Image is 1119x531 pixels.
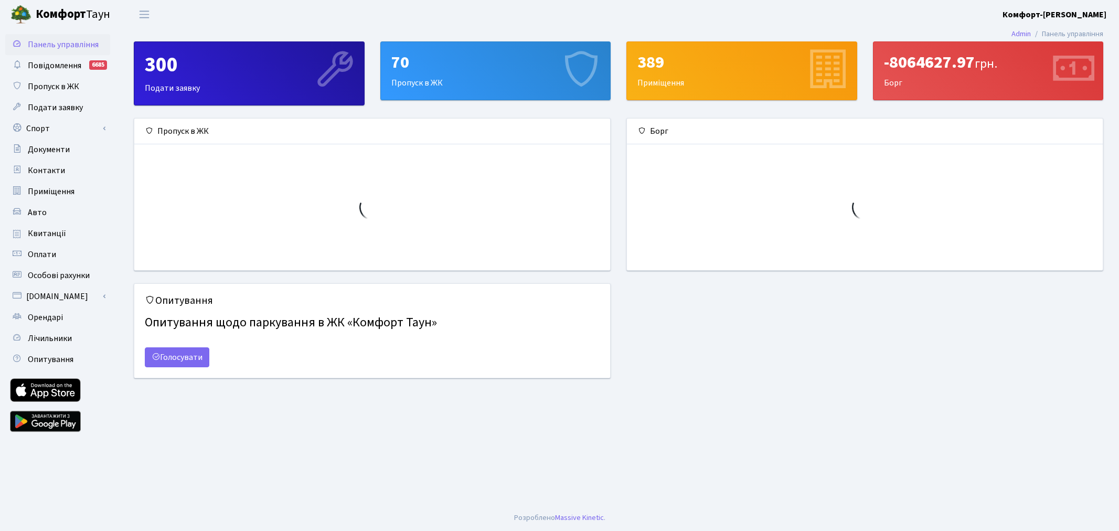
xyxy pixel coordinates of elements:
a: Квитанції [5,223,110,244]
b: Комфорт-[PERSON_NAME] [1003,9,1106,20]
a: Документи [5,139,110,160]
a: Розроблено [514,512,555,523]
div: 70 [391,52,600,72]
div: Пропуск в ЖК [381,42,611,100]
span: Квитанції [28,228,66,239]
h4: Опитування щодо паркування в ЖК «Комфорт Таун» [145,311,600,335]
span: Повідомлення [28,60,81,71]
span: Приміщення [28,186,74,197]
a: Admin [1011,28,1031,39]
span: Особові рахунки [28,270,90,281]
div: . [514,512,605,524]
span: Подати заявку [28,102,83,113]
h5: Опитування [145,294,600,307]
div: 300 [145,52,354,78]
div: Борг [873,42,1103,100]
div: Приміщення [627,42,857,100]
a: Голосувати [145,347,209,367]
li: Панель управління [1031,28,1103,40]
a: Massive Kinetic [555,512,604,523]
span: Пропуск в ЖК [28,81,79,92]
a: Опитування [5,349,110,370]
nav: breadcrumb [996,23,1119,45]
span: грн. [975,55,997,73]
a: Панель управління [5,34,110,55]
a: Контакти [5,160,110,181]
span: Опитування [28,354,73,365]
b: Комфорт [36,6,86,23]
span: Авто [28,207,47,218]
a: Оплати [5,244,110,265]
span: Орендарі [28,312,63,323]
a: Орендарі [5,307,110,328]
div: Борг [627,119,1103,144]
div: Пропуск в ЖК [134,119,610,144]
div: 6685 [89,60,107,70]
a: 70Пропуск в ЖК [380,41,611,100]
img: logo.png [10,4,31,25]
a: Особові рахунки [5,265,110,286]
a: Комфорт-[PERSON_NAME] [1003,8,1106,21]
span: Панель управління [28,39,99,50]
span: Контакти [28,165,65,176]
span: Лічильники [28,333,72,344]
a: Спорт [5,118,110,139]
span: Документи [28,144,70,155]
a: Авто [5,202,110,223]
a: 300Подати заявку [134,41,365,105]
a: [DOMAIN_NAME] [5,286,110,307]
div: 389 [637,52,846,72]
button: Переключити навігацію [131,6,157,23]
a: Приміщення [5,181,110,202]
div: -8064627.97 [884,52,1093,72]
a: Повідомлення6685 [5,55,110,76]
a: 389Приміщення [626,41,857,100]
div: Подати заявку [134,42,364,105]
a: Лічильники [5,328,110,349]
span: Таун [36,6,110,24]
span: Оплати [28,249,56,260]
a: Пропуск в ЖК [5,76,110,97]
a: Подати заявку [5,97,110,118]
